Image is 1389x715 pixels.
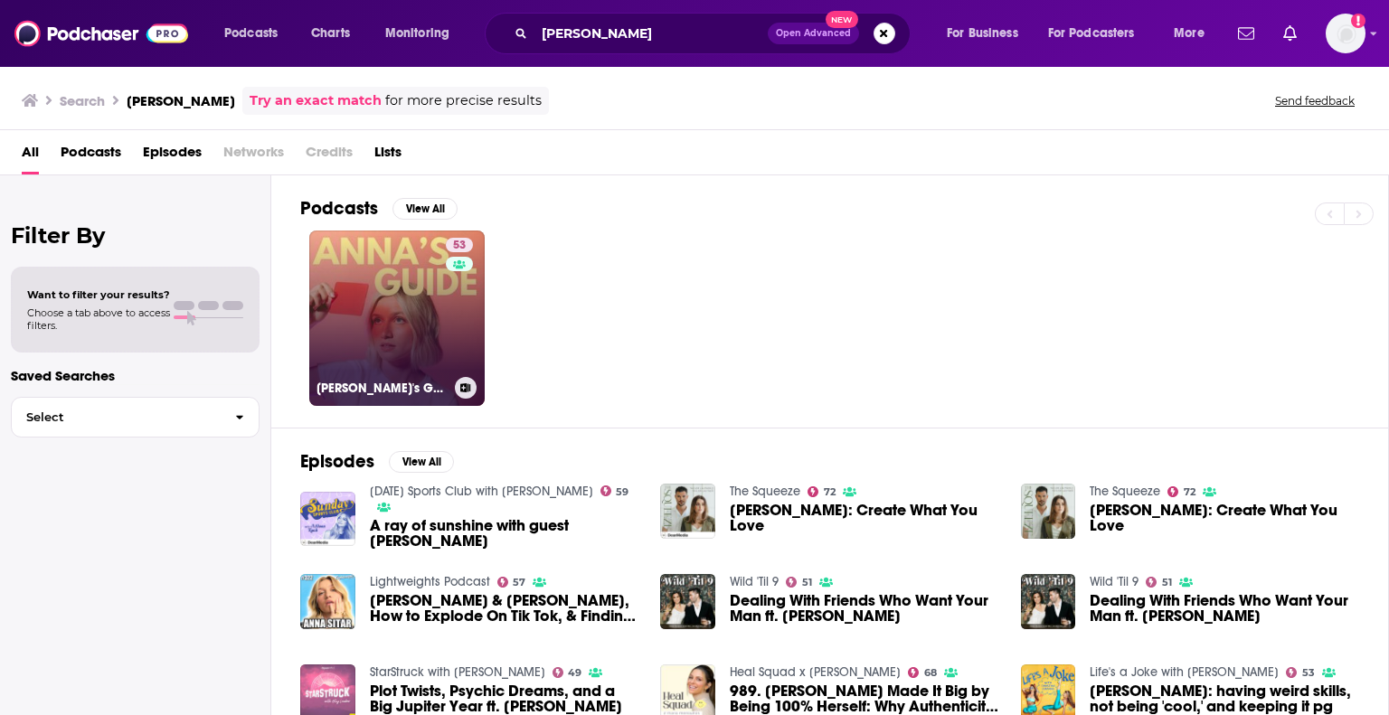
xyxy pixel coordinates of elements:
[1276,18,1304,49] a: Show notifications dropdown
[934,19,1041,48] button: open menu
[374,137,402,174] a: Lists
[1021,574,1076,629] img: Dealing With Friends Who Want Your Man ft. Anna Sitar
[1161,19,1227,48] button: open menu
[389,451,454,473] button: View All
[616,488,628,496] span: 59
[730,503,999,533] a: Anna Sitar: Create What You Love
[1326,14,1365,53] button: Show profile menu
[250,90,382,111] a: Try an exact match
[730,574,779,589] a: Wild 'Til 9
[300,450,374,473] h2: Episodes
[1090,574,1139,589] a: Wild 'Til 9
[924,669,937,677] span: 68
[730,683,999,714] a: 989. Anna Sitar Made It Big by Being 100% Herself: Why Authenticity Always Wins
[802,579,812,587] span: 51
[453,237,466,255] span: 53
[300,450,454,473] a: EpisodesView All
[1090,683,1359,714] a: anna sitar: having weird skills, not being 'cool,' and keeping it pg
[730,683,999,714] span: 989. [PERSON_NAME] Made It Big by Being 100% Herself: Why Authenticity Always Wins
[14,16,188,51] img: Podchaser - Follow, Share and Rate Podcasts
[730,664,901,680] a: Heal Squad x Maria Menounos
[660,484,715,539] img: Anna Sitar: Create What You Love
[786,577,812,588] a: 51
[1351,14,1365,28] svg: Add a profile image
[370,574,490,589] a: Lightweights Podcast
[730,593,999,624] a: Dealing With Friends Who Want Your Man ft. Anna Sitar
[370,664,545,680] a: StarStruck with Ally Lewber
[11,222,260,249] h2: Filter By
[27,306,170,332] span: Choose a tab above to access filters.
[370,683,639,714] span: Plot Twists, Psychic Dreams, and a Big Jupiter Year ft. [PERSON_NAME]
[370,593,639,624] span: [PERSON_NAME] & [PERSON_NAME], How to Explode On Tik Tok, & Finding Your Voice with Superstar [PE...
[1090,664,1279,680] a: Life's a Joke with Christina Kirkman
[1090,593,1359,624] a: Dealing With Friends Who Want Your Man ft. Anna Sitar
[1326,14,1365,53] span: Logged in as MackenzieCollier
[1146,577,1172,588] a: 51
[824,488,836,496] span: 72
[534,19,768,48] input: Search podcasts, credits, & more...
[1090,683,1359,714] span: [PERSON_NAME]: having weird skills, not being 'cool,' and keeping it pg
[127,92,235,109] h3: [PERSON_NAME]
[730,484,800,499] a: The Squeeze
[808,486,836,497] a: 72
[513,579,525,587] span: 57
[660,574,715,629] a: Dealing With Friends Who Want Your Man ft. Anna Sitar
[1286,667,1315,678] a: 53
[317,381,448,396] h3: [PERSON_NAME]'s Guide
[1090,484,1160,499] a: The Squeeze
[1036,19,1161,48] button: open menu
[502,13,928,54] div: Search podcasts, credits, & more...
[392,198,458,220] button: View All
[600,485,629,496] a: 59
[212,19,301,48] button: open menu
[1021,484,1076,539] img: Anna Sitar: Create What You Love
[908,667,937,678] a: 68
[446,238,473,252] a: 53
[1270,93,1360,108] button: Send feedback
[300,197,378,220] h2: Podcasts
[373,19,473,48] button: open menu
[11,367,260,384] p: Saved Searches
[143,137,202,174] a: Episodes
[947,21,1018,46] span: For Business
[27,288,170,301] span: Want to filter your results?
[370,484,593,499] a: Sunday Sports Club with Allison Kuch
[370,518,639,549] span: A ray of sunshine with guest [PERSON_NAME]
[730,503,999,533] span: [PERSON_NAME]: Create What You Love
[300,492,355,547] img: A ray of sunshine with guest Anna Sitar
[776,29,851,38] span: Open Advanced
[768,23,859,44] button: Open AdvancedNew
[497,577,526,588] a: 57
[61,137,121,174] a: Podcasts
[730,593,999,624] span: Dealing With Friends Who Want Your Man ft. [PERSON_NAME]
[12,411,221,423] span: Select
[370,593,639,624] a: Liza & Emma, How to Explode On Tik Tok, & Finding Your Voice with Superstar ANNA SITAR!!
[1162,579,1172,587] span: 51
[385,90,542,111] span: for more precise results
[1090,593,1359,624] span: Dealing With Friends Who Want Your Man ft. [PERSON_NAME]
[223,137,284,174] span: Networks
[22,137,39,174] a: All
[1184,488,1195,496] span: 72
[311,21,350,46] span: Charts
[1167,486,1195,497] a: 72
[300,574,355,629] img: Liza & Emma, How to Explode On Tik Tok, & Finding Your Voice with Superstar ANNA SITAR!!
[1302,669,1315,677] span: 53
[1090,503,1359,533] span: [PERSON_NAME]: Create What You Love
[1231,18,1261,49] a: Show notifications dropdown
[11,397,260,437] button: Select
[1048,21,1135,46] span: For Podcasters
[306,137,353,174] span: Credits
[299,19,361,48] a: Charts
[1326,14,1365,53] img: User Profile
